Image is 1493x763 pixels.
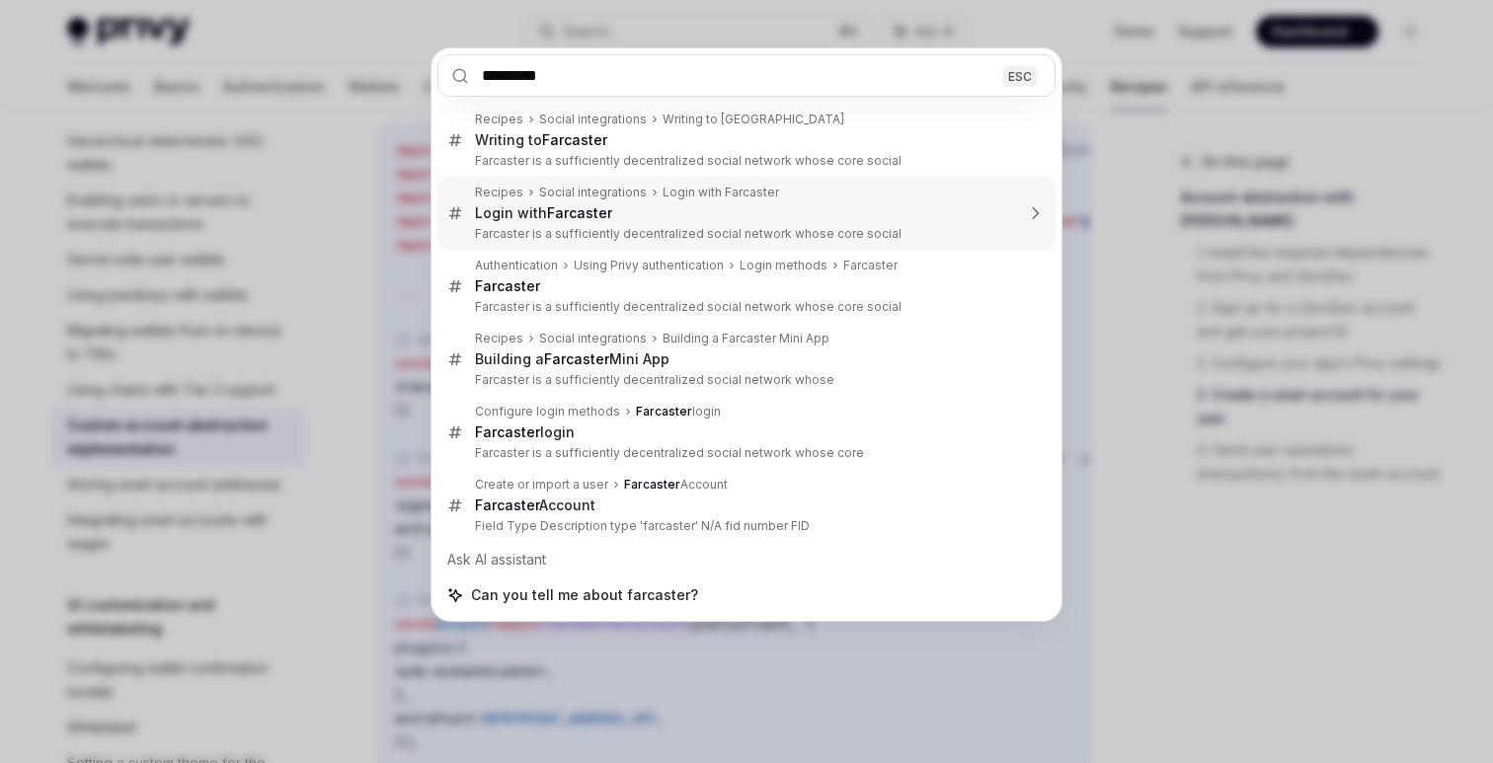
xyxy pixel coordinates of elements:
p: Farcaster is a sufficiently decentralized social network whose core social [475,299,1014,315]
div: Building a Farcaster Mini App [663,331,829,346]
b: Farcaster [544,350,609,367]
div: Create or import a user [475,477,608,493]
div: Social integrations [539,331,647,346]
div: Recipes [475,185,523,200]
p: Farcaster is a sufficiently decentralized social network whose [475,372,1014,388]
div: Social integrations [539,185,647,200]
div: Building a Mini App [475,350,669,368]
p: Farcaster is a sufficiently decentralized social network whose core social [475,226,1014,242]
b: Farcaster [624,477,680,492]
div: ESC [1002,65,1038,86]
p: Field Type Description type 'farcaster' N/A fid number FID [475,518,1014,534]
div: Login methods [740,258,827,273]
div: Login with Farcaster [663,185,779,200]
div: Recipes [475,112,523,127]
div: Ask AI assistant [437,542,1056,577]
div: Account [624,477,728,493]
span: Can you tell me about farcaster? [471,585,698,605]
div: login [475,423,575,441]
div: Account [475,496,595,514]
p: Farcaster is a sufficiently decentralized social network whose core [475,445,1014,461]
b: Farcaster [636,404,692,419]
div: Login with [475,204,612,222]
div: Farcaster [843,258,898,273]
div: Writing to [475,131,607,149]
b: Farcaster [475,277,540,294]
div: Recipes [475,331,523,346]
div: Authentication [475,258,558,273]
div: Social integrations [539,112,647,127]
p: Farcaster is a sufficiently decentralized social network whose core social [475,153,1014,169]
div: login [636,404,721,420]
div: Using Privy authentication [574,258,724,273]
b: Farcaster [475,423,540,440]
div: Configure login methods [475,404,620,420]
b: Farcaster [475,496,539,513]
b: Farcaster [547,204,612,221]
b: Farcaster [542,131,607,148]
div: Writing to [GEOGRAPHIC_DATA] [663,112,844,127]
